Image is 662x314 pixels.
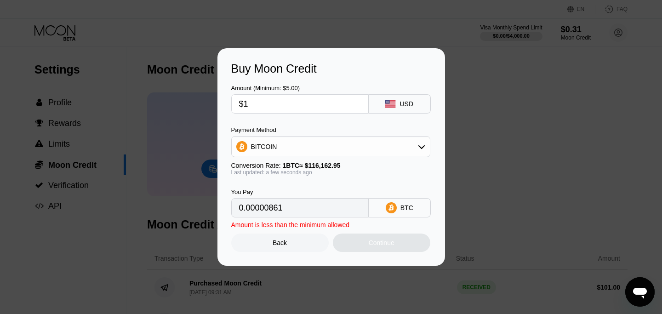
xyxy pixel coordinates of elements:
[283,162,341,169] span: 1 BTC ≈ $116,162.95
[251,143,277,150] div: BITCOIN
[239,95,361,113] input: $0.00
[625,277,655,307] iframe: Button to launch messaging window
[399,100,413,108] div: USD
[231,221,350,228] div: Amount is less than the minimum allowed
[273,239,287,246] div: Back
[231,234,329,252] div: Back
[231,62,431,75] div: Buy Moon Credit
[231,126,430,133] div: Payment Method
[231,188,369,195] div: You Pay
[400,204,413,211] div: BTC
[231,162,430,169] div: Conversion Rate:
[231,169,430,176] div: Last updated: a few seconds ago
[232,137,430,156] div: BITCOIN
[231,85,369,91] div: Amount (Minimum: $5.00)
